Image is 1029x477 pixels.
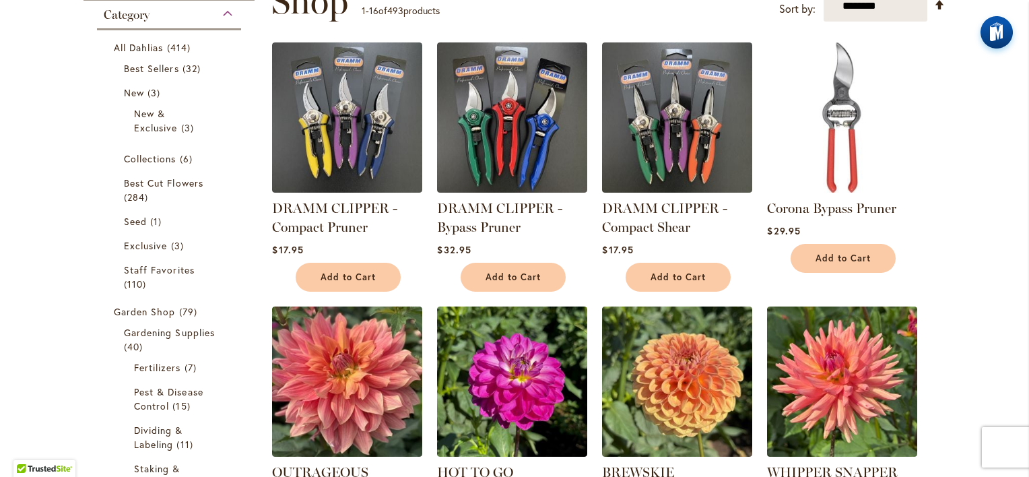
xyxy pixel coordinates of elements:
[272,200,397,235] a: DRAMM CLIPPER - Compact Pruner
[124,86,218,100] a: New
[124,215,147,228] span: Seed
[272,183,422,195] a: DRAMM CLIPPER - Compact Pruner
[602,447,752,459] a: BREWSKIE
[602,183,752,195] a: DRAMM CLIPPER - Compact Shear
[124,176,218,204] a: Best Cut Flowers
[134,107,177,134] span: New & Exclusive
[767,447,917,459] a: WHIPPER SNAPPER
[767,42,917,193] img: Corona Bypass Pruner
[180,152,196,166] span: 6
[651,272,706,283] span: Add to Cart
[321,272,376,283] span: Add to Cart
[387,4,403,17] span: 493
[134,424,183,451] span: Dividing & Labeling
[362,4,366,17] span: 1
[437,307,587,457] img: HOT TO GO
[182,61,204,75] span: 32
[124,277,150,291] span: 110
[134,106,207,135] a: New &amp; Exclusive
[767,224,800,237] span: $29.95
[150,214,165,228] span: 1
[124,326,215,339] span: Gardening Supplies
[437,243,471,256] span: $32.95
[461,263,566,292] button: Add to Cart
[10,429,48,467] iframe: Launch Accessibility Center
[486,272,541,283] span: Add to Cart
[124,86,144,99] span: New
[626,263,731,292] button: Add to Cart
[124,177,203,189] span: Best Cut Flowers
[134,423,207,451] a: Dividing &amp; Labeling
[272,307,422,457] img: OUTRAGEOUS
[767,307,917,457] img: WHIPPER SNAPPER
[437,183,587,195] a: DRAMM CLIPPER - Bypass Pruner
[124,239,167,252] span: Exclusive
[124,152,218,166] a: Collections
[104,7,150,22] span: Category
[134,361,181,374] span: Fertilizers
[147,86,164,100] span: 3
[179,305,201,319] span: 79
[124,152,176,165] span: Collections
[124,340,146,354] span: 40
[124,263,195,276] span: Staff Favorites
[767,183,917,195] a: Corona Bypass Pruner
[791,244,896,273] button: Add to Cart
[272,447,422,459] a: OUTRAGEOUS
[114,305,228,319] a: Garden Shop
[172,399,193,413] span: 15
[602,243,633,256] span: $17.95
[134,385,207,413] a: Pest &amp; Disease Control
[114,305,176,318] span: Garden Shop
[272,243,303,256] span: $17.95
[602,200,727,235] a: DRAMM CLIPPER - Compact Shear
[296,263,401,292] button: Add to Cart
[602,307,752,457] img: BREWSKIE
[134,385,203,412] span: Pest & Disease Control
[176,437,196,451] span: 11
[124,214,218,228] a: Seed
[124,325,218,354] a: Gardening Supplies
[816,253,871,264] span: Add to Cart
[134,360,207,375] a: Fertilizers
[602,42,752,193] img: DRAMM CLIPPER - Compact Shear
[124,61,218,75] a: Best Sellers
[167,40,194,55] span: 414
[124,238,218,253] a: Exclusive
[767,200,896,216] a: Corona Bypass Pruner
[124,190,152,204] span: 284
[437,447,587,459] a: HOT TO GO
[369,4,378,17] span: 16
[171,238,187,253] span: 3
[124,62,179,75] span: Best Sellers
[437,42,587,193] img: DRAMM CLIPPER - Bypass Pruner
[124,263,218,291] a: Staff Favorites
[437,200,562,235] a: DRAMM CLIPPER - Bypass Pruner
[181,121,197,135] span: 3
[114,40,228,55] a: All Dahlias
[185,360,200,375] span: 7
[114,41,164,54] span: All Dahlias
[272,42,422,193] img: DRAMM CLIPPER - Compact Pruner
